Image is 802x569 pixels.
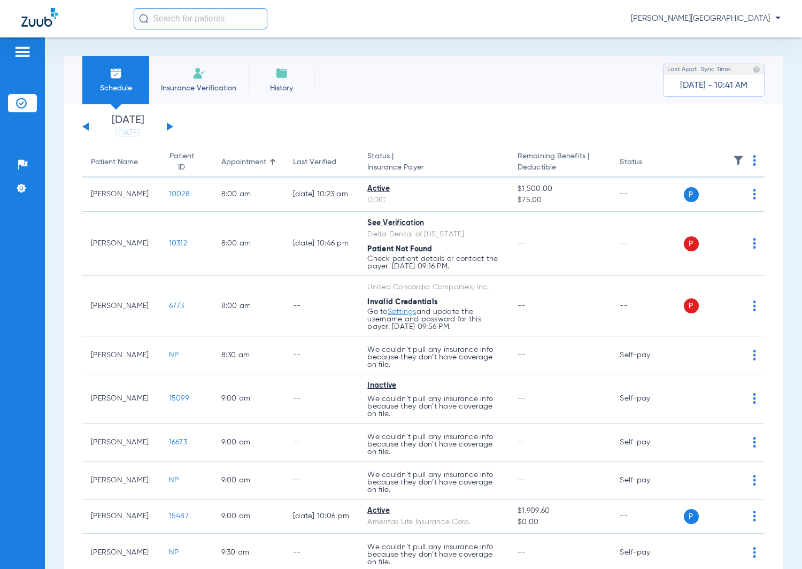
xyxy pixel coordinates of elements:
[367,229,500,240] div: Delta Dental of [US_STATE]
[518,162,603,173] span: Deductible
[518,183,603,195] span: $1,500.00
[284,276,359,336] td: --
[680,80,747,91] span: [DATE] - 10:41 AM
[753,475,756,486] img: group-dot-blue.svg
[169,395,189,402] span: 15099
[367,395,500,418] p: We couldn’t pull any insurance info because they don’t have coverage on file.
[139,14,149,24] img: Search Icon
[82,178,160,212] td: [PERSON_NAME]
[213,499,285,534] td: 9:00 AM
[367,505,500,517] div: Active
[733,155,744,166] img: filter.svg
[611,336,683,374] td: Self-pay
[611,424,683,462] td: Self-pay
[213,212,285,276] td: 8:00 AM
[388,308,417,316] a: Settings
[293,157,336,168] div: Last Verified
[367,218,500,229] div: See Verification
[753,301,756,311] img: group-dot-blue.svg
[275,67,288,80] img: History
[91,157,138,168] div: Patient Name
[169,240,187,247] span: 10312
[169,476,179,484] span: NP
[753,66,760,73] img: last sync help info
[611,276,683,336] td: --
[753,350,756,360] img: group-dot-blue.svg
[518,439,526,446] span: --
[367,195,500,206] div: DDIC
[518,240,526,247] span: --
[518,505,603,517] span: $1,909.60
[213,462,285,499] td: 9:00 AM
[82,212,160,276] td: [PERSON_NAME]
[367,245,432,253] span: Patient Not Found
[667,64,731,75] span: Last Appt. Sync Time:
[169,351,179,359] span: NP
[367,162,500,173] span: Insurance Payer
[169,512,189,520] span: 15487
[611,499,683,534] td: --
[284,462,359,499] td: --
[284,374,359,424] td: --
[611,212,683,276] td: --
[753,189,756,199] img: group-dot-blue.svg
[611,178,683,212] td: --
[684,187,699,202] span: P
[293,157,350,168] div: Last Verified
[367,517,500,528] div: Ameritas Life Insurance Corp.
[284,212,359,276] td: [DATE] 10:46 PM
[518,351,526,359] span: --
[367,346,500,368] p: We couldn’t pull any insurance info because they don’t have coverage on file.
[169,549,179,556] span: NP
[684,236,699,251] span: P
[213,336,285,374] td: 8:30 AM
[367,308,500,330] p: Go to and update the username and password for this payer. [DATE] 09:56 PM.
[367,543,500,566] p: We couldn’t pull any insurance info because they don’t have coverage on file.
[284,178,359,212] td: [DATE] 10:23 AM
[611,374,683,424] td: Self-pay
[367,282,500,293] div: United Concordia Companies, Inc.
[753,511,756,521] img: group-dot-blue.svg
[509,148,611,178] th: Remaining Benefits |
[169,151,204,173] div: Patient ID
[284,336,359,374] td: --
[753,437,756,448] img: group-dot-blue.svg
[134,8,267,29] input: Search for patients
[367,433,500,456] p: We couldn’t pull any insurance info because they don’t have coverage on file.
[213,178,285,212] td: 8:00 AM
[753,238,756,249] img: group-dot-blue.svg
[14,45,31,58] img: hamburger-icon
[82,336,160,374] td: [PERSON_NAME]
[169,302,184,310] span: 6773
[367,298,438,306] span: Invalid Credentials
[518,195,603,206] span: $75.00
[518,476,526,484] span: --
[631,13,781,24] span: [PERSON_NAME][GEOGRAPHIC_DATA]
[82,276,160,336] td: [PERSON_NAME]
[367,183,500,195] div: Active
[518,549,526,556] span: --
[96,128,160,139] a: [DATE]
[518,517,603,528] span: $0.00
[221,157,266,168] div: Appointment
[753,547,756,558] img: group-dot-blue.svg
[284,499,359,534] td: [DATE] 10:06 PM
[367,380,500,391] div: Inactive
[518,395,526,402] span: --
[684,298,699,313] span: P
[213,424,285,462] td: 9:00 AM
[221,157,276,168] div: Appointment
[359,148,509,178] th: Status |
[753,155,756,166] img: group-dot-blue.svg
[518,302,526,310] span: --
[213,276,285,336] td: 8:00 AM
[169,151,195,173] div: Patient ID
[169,190,190,198] span: 10028
[90,83,141,94] span: Schedule
[367,471,500,494] p: We couldn’t pull any insurance info because they don’t have coverage on file.
[82,499,160,534] td: [PERSON_NAME]
[684,509,699,524] span: P
[367,255,500,270] p: Check patient details or contact the payer. [DATE] 09:16 PM.
[157,83,240,94] span: Insurance Verification
[611,148,683,178] th: Status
